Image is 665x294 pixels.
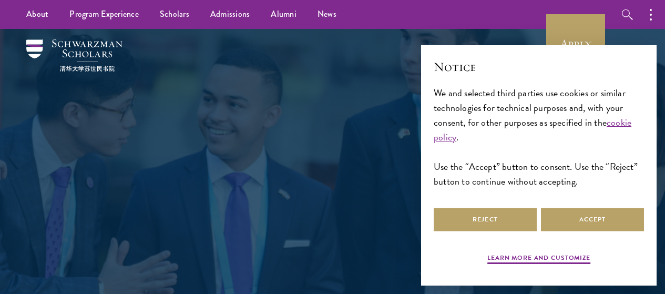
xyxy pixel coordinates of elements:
[434,86,644,189] div: We and selected third parties use cookies or similar technologies for technical purposes and, wit...
[546,14,605,73] a: Apply
[26,39,122,72] img: Schwarzman Scholars
[434,58,644,76] h2: Notice
[434,115,631,144] a: cookie policy
[434,208,537,231] button: Reject
[541,208,644,231] button: Accept
[487,253,590,266] button: Learn more and customize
